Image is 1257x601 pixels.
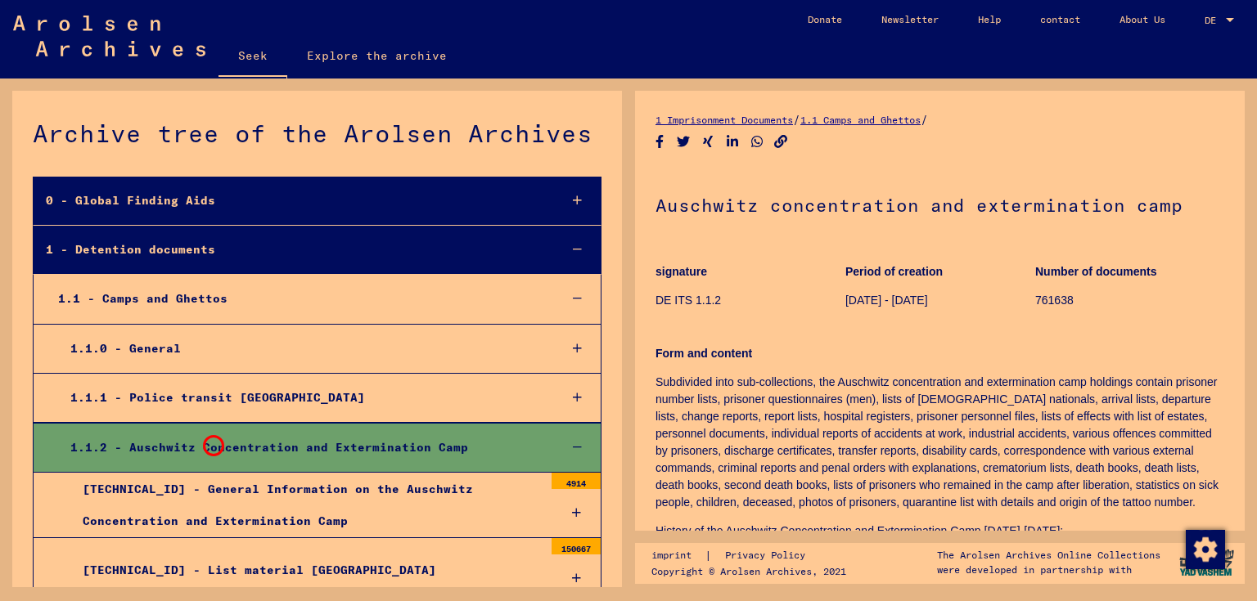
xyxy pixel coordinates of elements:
font: 1.1.2 - Auschwitz Concentration and Extermination Camp [70,440,468,455]
font: The Arolsen Archives Online Collections [937,549,1160,561]
font: Help [978,13,1001,25]
font: 150667 [561,544,591,554]
font: [TECHNICAL_ID] - General Information on the Auschwitz Concentration and Extermination Camp [83,482,473,528]
a: Explore the archive [287,36,466,75]
font: 1.1.0 - General [70,341,181,356]
a: Privacy Policy [712,547,825,564]
font: / [921,112,928,127]
font: 1.1.1 - Police transit [GEOGRAPHIC_DATA] [70,390,365,405]
a: Seek [219,36,287,78]
font: 0 - Global Finding Aids [46,193,215,208]
button: Share on Facebook [651,132,669,152]
font: History of the Auschwitz Concentration and Extermination Camp [DATE]-[DATE]: [656,524,1063,537]
font: [TECHNICAL_ID] - List material [GEOGRAPHIC_DATA] [83,563,436,577]
font: imprint [651,549,692,561]
font: were developed in partnership with [937,563,1132,576]
font: contact [1040,13,1080,25]
font: [DATE] - [DATE] [845,294,928,307]
font: Period of creation [845,265,943,278]
font: Form and content [656,347,752,360]
font: About Us [1120,13,1165,25]
button: Share on Twitter [675,132,692,152]
button: Share on Xing [700,132,717,152]
font: Subdivided into sub-collections, the Auschwitz concentration and extermination camp holdings cont... [656,375,1219,509]
a: imprint [651,547,705,564]
font: Auschwitz concentration and extermination camp [656,194,1183,217]
button: Copy link [773,132,790,152]
font: Archive tree of the Arolsen Archives [33,118,592,149]
font: Seek [238,48,268,63]
font: Explore the archive [307,48,447,63]
font: 1.1 - Camps and Ghettos [58,291,228,306]
img: yv_logo.png [1176,542,1237,583]
font: Number of documents [1035,265,1157,278]
a: 1.1 Camps and Ghettos [800,114,921,126]
font: Donate [808,13,842,25]
button: Share on WhatsApp [749,132,766,152]
font: Privacy Policy [725,549,805,561]
font: signature [656,265,707,278]
font: 1 - Detention documents [46,242,215,257]
font: Copyright © Arolsen Archives, 2021 [651,565,846,577]
a: 1 Imprisonment Documents [656,114,793,126]
font: Newsletter [881,13,939,25]
button: Share on LinkedIn [724,132,741,152]
font: DE [1205,14,1216,26]
font: DE ITS 1.1.2 [656,294,721,307]
img: Arolsen_neg.svg [13,16,205,56]
font: 761638 [1035,294,1074,307]
img: Change consent [1186,530,1225,569]
font: / [793,112,800,127]
font: 4914 [566,478,586,489]
font: | [705,548,712,563]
